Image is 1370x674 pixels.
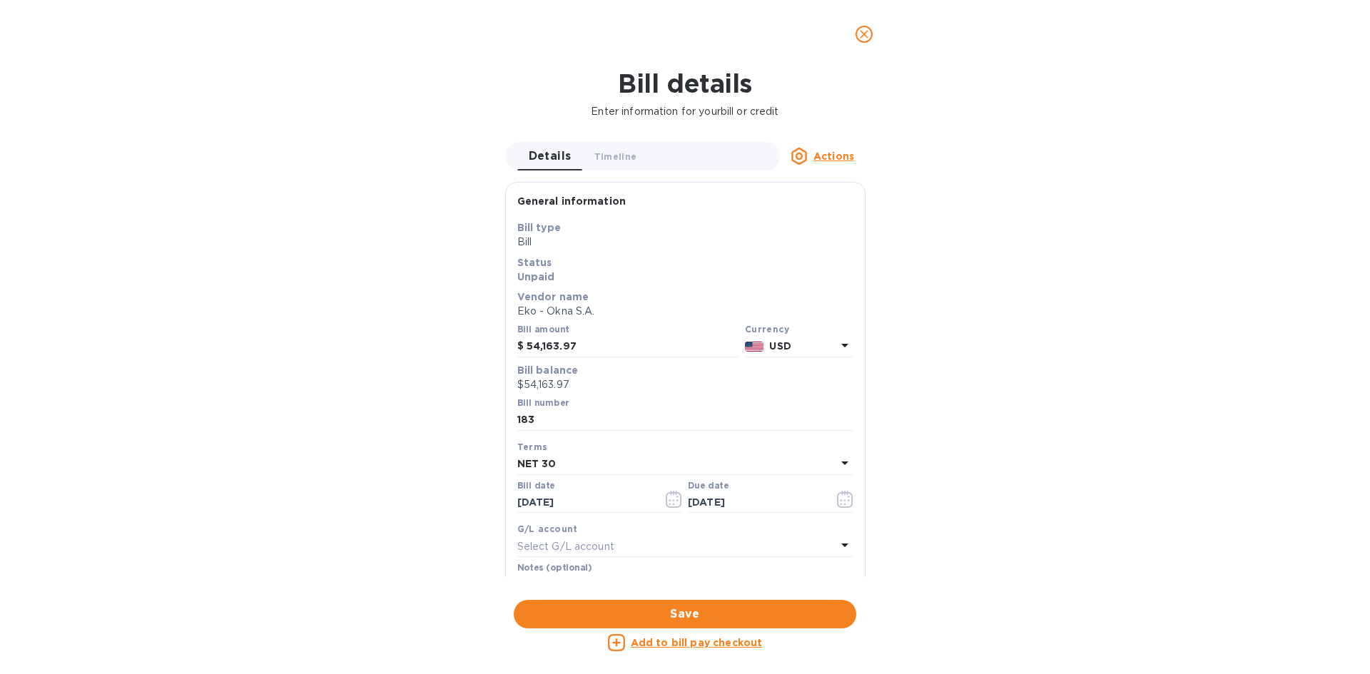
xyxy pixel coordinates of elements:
[517,222,561,233] b: Bill type
[11,104,1359,119] p: Enter information for your bill or credit
[514,600,856,628] button: Save
[517,564,592,573] label: Notes (optional)
[527,336,739,357] input: $ Enter bill amount
[813,150,854,162] u: Actions
[529,146,572,166] span: Details
[517,257,552,268] b: Status
[525,606,845,623] span: Save
[745,342,764,352] img: USD
[517,270,853,284] p: Unpaid
[745,324,789,335] b: Currency
[517,364,579,376] b: Bill balance
[517,304,853,319] p: Eko - Okna S.A.
[517,336,527,357] div: $
[688,481,729,490] label: Due date
[517,441,548,452] b: Terms
[517,524,578,534] b: G/L account
[631,637,763,648] u: Add to bill pay checkout
[769,340,791,352] b: USD
[517,235,853,250] p: Bill
[688,492,823,514] input: Due date
[517,399,569,407] label: Bill number
[517,195,626,207] b: General information
[847,17,881,51] button: close
[594,149,637,164] span: Timeline
[517,539,614,554] p: Select G/L account
[517,291,589,302] b: Vendor name
[517,481,555,490] label: Bill date
[517,492,652,514] input: Select date
[517,326,569,335] label: Bill amount
[517,458,557,469] b: NET 30
[11,68,1359,98] h1: Bill details
[517,409,853,431] input: Enter bill number
[517,574,853,596] input: Enter notes
[517,377,853,392] p: $54,163.97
